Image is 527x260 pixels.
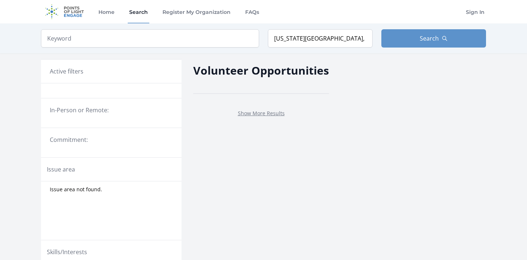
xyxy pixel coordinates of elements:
[47,165,75,174] legend: Issue area
[193,62,329,79] h2: Volunteer Opportunities
[50,67,83,76] h3: Active filters
[238,110,285,117] a: Show More Results
[381,29,486,48] button: Search
[41,29,259,48] input: Keyword
[420,34,439,43] span: Search
[268,29,373,48] input: Location
[50,186,102,193] span: Issue area not found.
[47,248,87,256] legend: Skills/Interests
[50,106,173,114] legend: In-Person or Remote:
[50,135,173,144] legend: Commitment:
